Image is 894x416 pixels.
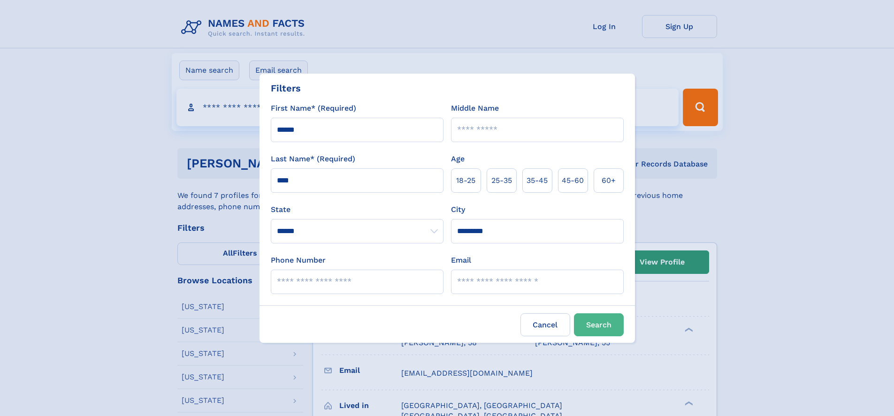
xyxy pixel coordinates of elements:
label: Last Name* (Required) [271,153,355,165]
span: 35‑45 [527,175,548,186]
span: 45‑60 [562,175,584,186]
label: Age [451,153,465,165]
label: Email [451,255,471,266]
label: Middle Name [451,103,499,114]
span: 60+ [602,175,616,186]
div: Filters [271,81,301,95]
button: Search [574,313,624,336]
label: First Name* (Required) [271,103,356,114]
span: 18‑25 [456,175,475,186]
label: State [271,204,443,215]
label: City [451,204,465,215]
label: Phone Number [271,255,326,266]
span: 25‑35 [491,175,512,186]
label: Cancel [520,313,570,336]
